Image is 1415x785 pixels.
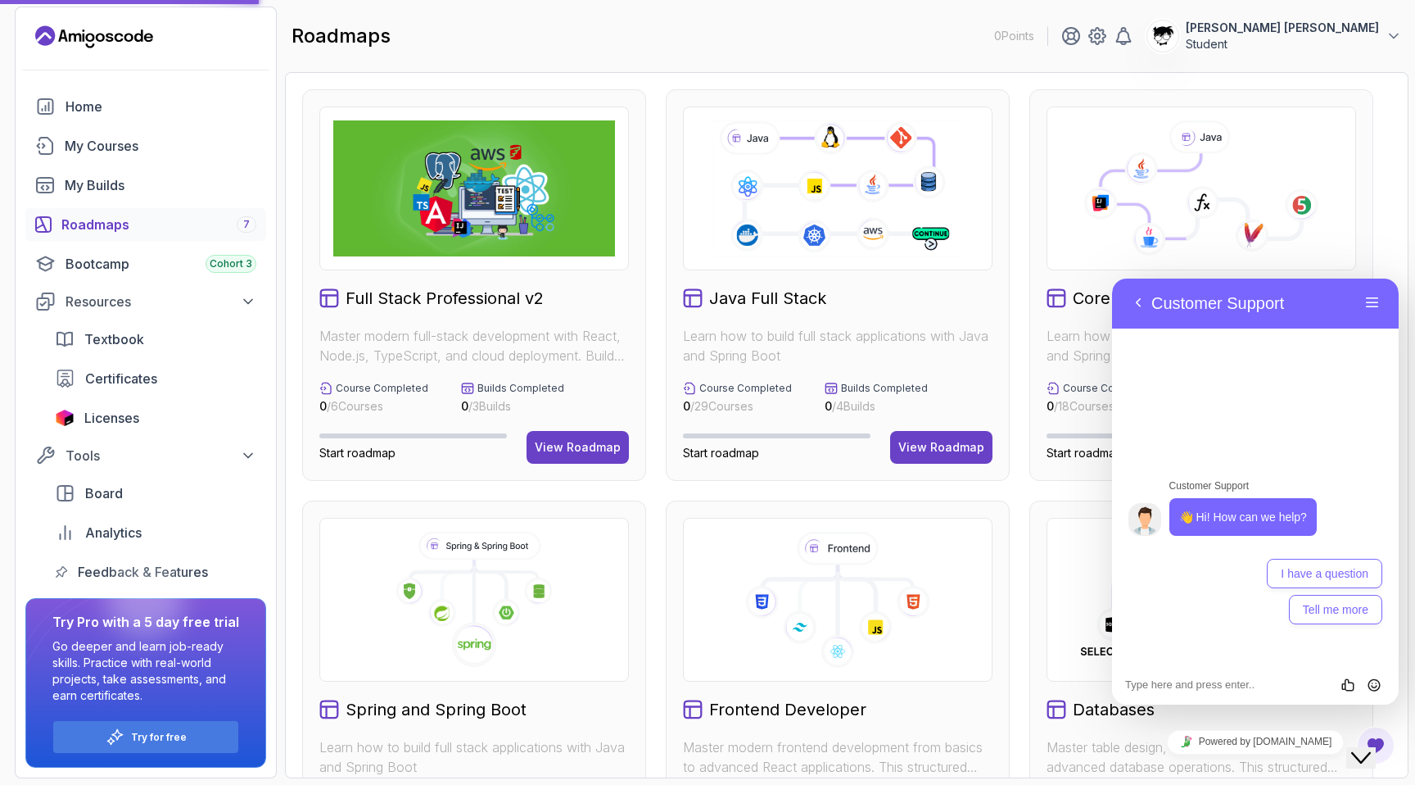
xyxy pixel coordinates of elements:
[45,556,266,588] a: feedback
[461,399,468,413] span: 0
[45,477,266,510] a: board
[1112,279,1399,705] iframe: chat widget
[994,28,1034,44] p: 0 Points
[319,446,396,460] span: Start roadmap
[890,431,992,464] button: View Roadmap
[477,382,564,395] p: Builds Completed
[84,408,139,428] span: Licenses
[1047,399,1054,413] span: 0
[527,431,629,464] button: View Roadmap
[65,136,256,156] div: My Courses
[1186,36,1379,52] p: Student
[25,287,266,316] button: Resources
[78,562,208,582] span: Feedback & Features
[1147,20,1178,52] img: user profile image
[45,402,266,434] a: licenses
[25,208,266,241] a: roadmaps
[841,382,928,395] p: Builds Completed
[898,439,984,456] div: View Roadmap
[1047,446,1123,460] span: Start roadmap
[319,326,629,365] p: Master modern full-stack development with React, Node.js, TypeScript, and cloud deployment. Build...
[45,362,266,395] a: certificates
[683,399,690,413] span: 0
[292,23,391,49] h2: roadmaps
[346,287,544,310] h2: Full Stack Professional v2
[683,398,792,415] p: / 29 Courses
[319,399,327,413] span: 0
[683,446,759,460] span: Start roadmap
[25,441,266,470] button: Tools
[1047,398,1155,415] p: / 18 Courses
[131,731,187,744] a: Try for free
[65,175,256,195] div: My Builds
[35,24,153,50] a: Landing page
[84,329,144,349] span: Textbook
[825,399,832,413] span: 0
[52,720,239,754] button: Try for free
[66,97,256,116] div: Home
[535,439,621,456] div: View Roadmap
[1073,698,1155,721] h2: Databases
[85,523,142,542] span: Analytics
[333,120,615,256] img: Full Stack Professional v2
[25,129,266,162] a: courses
[319,398,428,415] p: / 6 Courses
[243,218,250,231] span: 7
[709,698,866,721] h2: Frontend Developer
[210,257,252,270] span: Cohort 3
[45,516,266,549] a: analytics
[61,215,256,234] div: Roadmaps
[45,323,266,356] a: textbook
[825,398,928,415] p: / 4 Builds
[25,169,266,202] a: builds
[52,638,239,704] p: Go deeper and learn job-ready skills. Practice with real-world projects, take assessments, and ea...
[85,369,157,388] span: Certificates
[85,483,123,503] span: Board
[55,410,75,426] img: jetbrains icon
[336,382,428,395] p: Course Completed
[1073,287,1311,310] h2: Core Java (Java Master Class)
[25,247,266,280] a: bootcamp
[1346,719,1399,769] iframe: chat widget
[1112,724,1399,760] iframe: chat widget
[1047,326,1356,365] p: Learn how to build full stack applications with Java and Spring Boot
[683,326,992,365] p: Learn how to build full stack applications with Java and Spring Boot
[319,737,629,777] p: Learn how to build full stack applications with Java and Spring Boot
[683,737,992,777] p: Master modern frontend development from basics to advanced React applications. This structured le...
[1047,737,1356,777] p: Master table design, data management, and advanced database operations. This structured learning ...
[346,698,527,721] h2: Spring and Spring Boot
[709,287,826,310] h2: Java Full Stack
[66,254,256,274] div: Bootcamp
[66,292,256,311] div: Resources
[699,382,792,395] p: Course Completed
[66,446,256,465] div: Tools
[461,398,564,415] p: / 3 Builds
[1146,20,1402,52] button: user profile image[PERSON_NAME] [PERSON_NAME]Student
[1063,382,1155,395] p: Course Completed
[25,90,266,123] a: home
[1186,20,1379,36] p: [PERSON_NAME] [PERSON_NAME]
